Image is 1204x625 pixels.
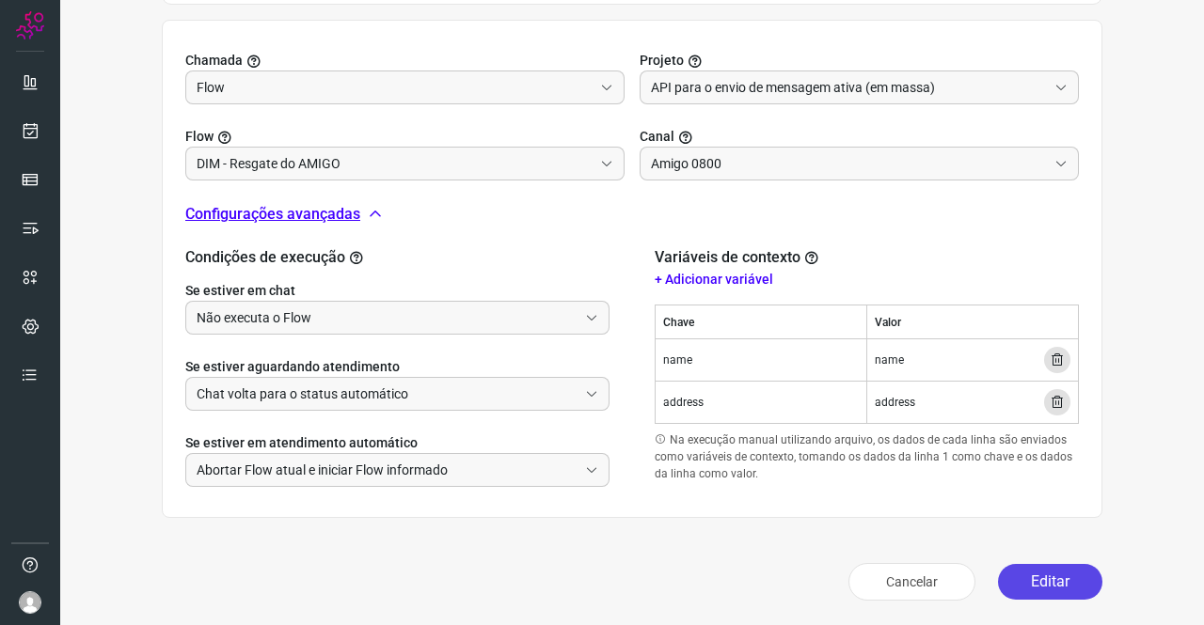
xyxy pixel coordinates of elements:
span: Chamada [185,51,243,70]
td: name [656,339,867,382]
p: + Adicionar variável [655,270,1079,289]
input: Selecione um canal [651,148,1047,180]
p: Configurações avançadas [185,203,360,226]
h2: Condições de execução [185,248,610,266]
input: Você precisa criar/selecionar um Projeto. [197,148,593,180]
span: address [875,394,915,411]
span: name [875,352,904,368]
label: Se estiver aguardando atendimento [185,357,610,377]
span: Projeto [640,51,684,70]
th: Chave [656,305,867,339]
label: Se estiver em chat [185,281,610,301]
button: Editar [998,564,1102,600]
img: avatar-user-boy.jpg [19,591,41,614]
p: Na execução manual utilizando arquivo, os dados de cada linha são enviados como variáveis de cont... [655,431,1079,482]
input: Selecione [197,302,578,334]
th: Valor [867,305,1079,339]
input: Selecionar projeto [651,71,1047,103]
input: Selecione [197,378,578,410]
label: Se estiver em atendimento automático [185,433,610,453]
span: Canal [640,127,674,147]
h2: Variáveis de contexto [655,248,823,266]
img: Logo [16,11,44,39]
input: Selecione [197,454,578,486]
span: Flow [185,127,214,147]
input: Selecionar projeto [197,71,593,103]
button: Cancelar [848,563,975,601]
td: address [656,382,867,424]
